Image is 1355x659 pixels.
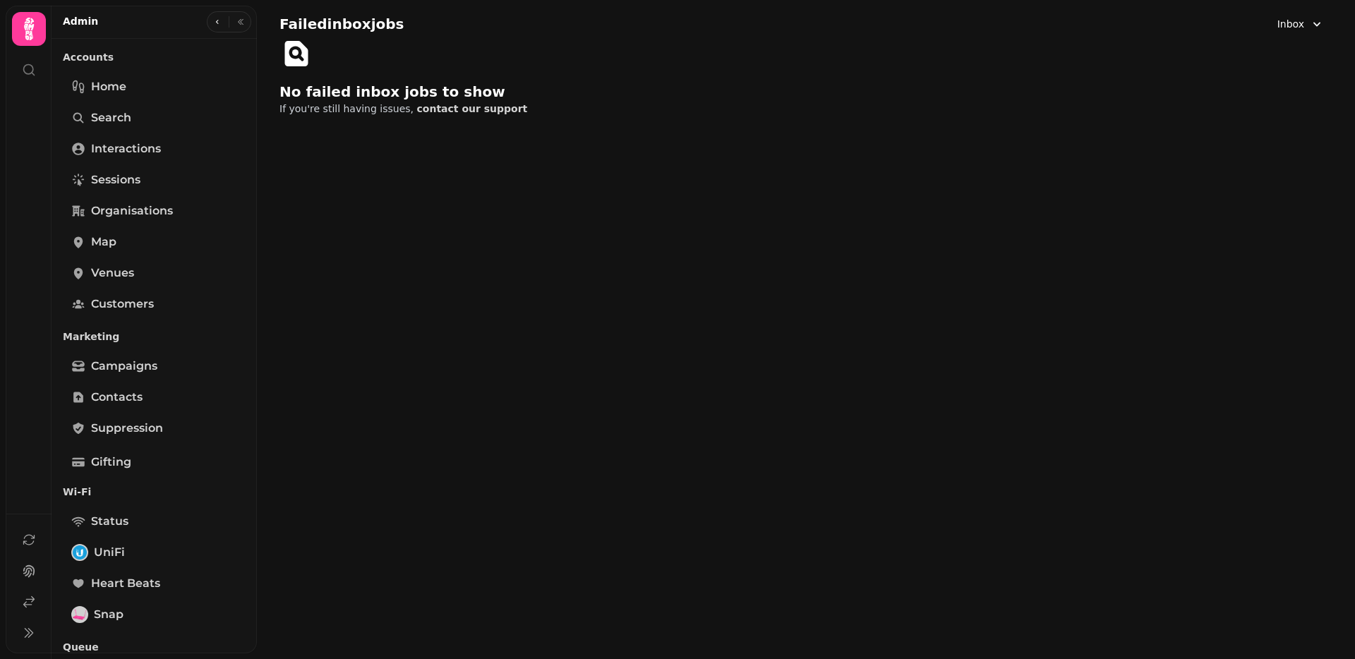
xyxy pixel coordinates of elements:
span: Venues [91,265,134,282]
p: Accounts [63,44,246,70]
a: Suppression [63,414,246,442]
span: UniFi [94,544,125,561]
span: Suppression [91,420,163,437]
a: Interactions [63,135,246,163]
a: UniFiUniFi [63,538,246,567]
a: Map [63,228,246,256]
span: Heart beats [91,575,160,592]
span: Map [91,234,116,250]
a: Home [63,73,246,101]
span: Organisations [91,202,173,219]
p: Wi-Fi [63,479,246,504]
span: Interactions [91,140,161,157]
a: Search [63,104,246,132]
span: Gifting [91,454,131,471]
button: Inbox [1269,11,1332,37]
p: If you're still having issues, [279,102,641,116]
span: Status [91,513,128,530]
a: Contacts [63,383,246,411]
span: Sessions [91,171,140,188]
a: Sessions [63,166,246,194]
span: Snap [94,606,124,623]
span: Search [91,109,131,126]
h2: Admin [63,14,98,28]
img: UniFi [73,545,87,560]
span: Campaigns [91,358,157,375]
button: contact our support [417,102,528,116]
a: Venues [63,259,246,287]
a: Campaigns [63,352,246,380]
span: Inbox [1277,17,1304,31]
span: Customers [91,296,154,313]
a: Customers [63,290,246,318]
a: Status [63,507,246,536]
span: Home [91,78,126,95]
a: SnapSnap [63,600,246,629]
a: Heart beats [63,569,246,598]
span: contact our support [417,104,528,114]
a: Organisations [63,197,246,225]
a: Gifting [63,448,246,476]
img: Snap [73,607,87,622]
h2: Failed inbox jobs [279,14,404,34]
h2: No failed inbox jobs to show [279,82,550,102]
span: Contacts [91,389,143,406]
p: Marketing [63,324,246,349]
